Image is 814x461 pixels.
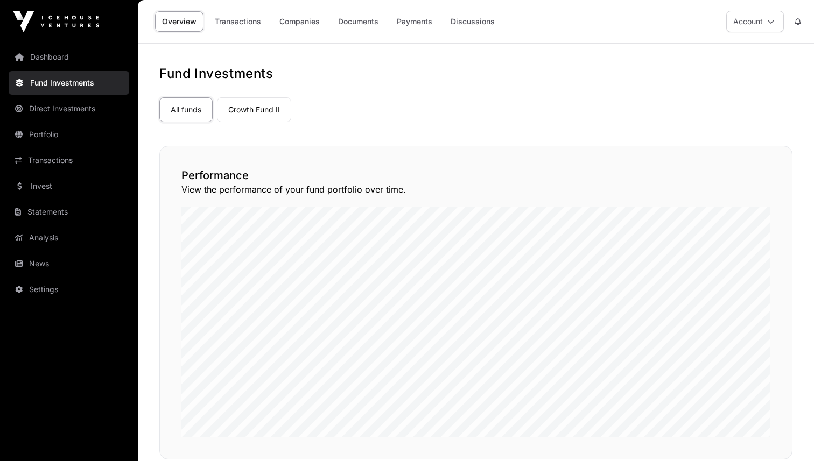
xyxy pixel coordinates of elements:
p: View the performance of your fund portfolio over time. [181,183,770,196]
h2: Performance [181,168,770,183]
a: Documents [331,11,385,32]
a: Analysis [9,226,129,250]
a: Direct Investments [9,97,129,120]
a: Companies [272,11,327,32]
a: Transactions [9,148,129,172]
a: Settings [9,278,129,301]
a: Fund Investments [9,71,129,95]
a: Payments [390,11,439,32]
a: All funds [159,97,213,122]
a: Invest [9,174,129,198]
a: Discussions [444,11,502,32]
a: Portfolio [9,123,129,146]
a: Growth Fund II [217,97,291,122]
h1: Fund Investments [159,65,792,82]
a: Overview [155,11,203,32]
img: Icehouse Ventures Logo [13,11,99,32]
a: Statements [9,200,129,224]
button: Account [726,11,784,32]
a: News [9,252,129,275]
a: Dashboard [9,45,129,69]
a: Transactions [208,11,268,32]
